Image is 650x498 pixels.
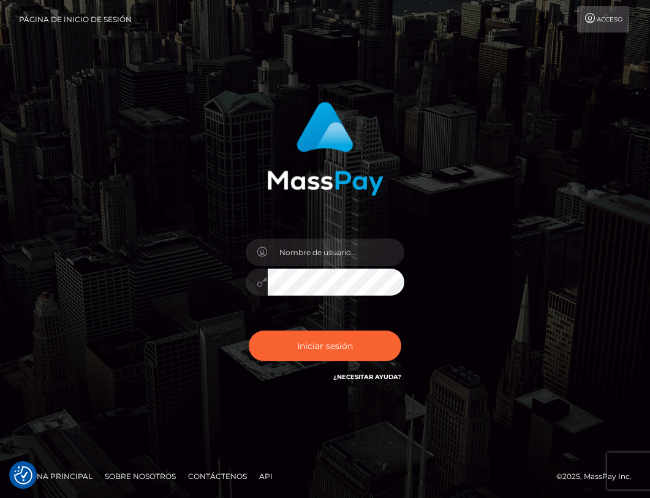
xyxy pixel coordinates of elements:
font: 2025, MassPay Inc. [562,472,632,481]
img: Inicio de sesión en MassPay [267,102,384,196]
font: Iniciar sesión [297,340,353,351]
font: © [556,472,562,481]
a: Página principal [13,467,97,486]
font: Contáctenos [188,472,247,481]
a: Página de inicio de sesión [19,6,132,33]
a: Sobre nosotros [100,467,181,486]
font: Acceso [597,15,622,23]
a: API [254,467,278,486]
button: Iniciar sesión [249,331,402,361]
font: Página de inicio de sesión [19,15,132,24]
font: API [259,472,273,481]
font: Sobre nosotros [105,472,176,481]
button: Preferencias de consentimiento [14,466,32,485]
img: Revisar el botón de consentimiento [14,466,32,485]
a: Acceso [577,6,629,33]
input: Nombre de usuario... [268,239,405,266]
font: Página principal [18,472,93,481]
a: ¿Necesitar ayuda? [333,373,401,381]
a: Contáctenos [183,467,252,486]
